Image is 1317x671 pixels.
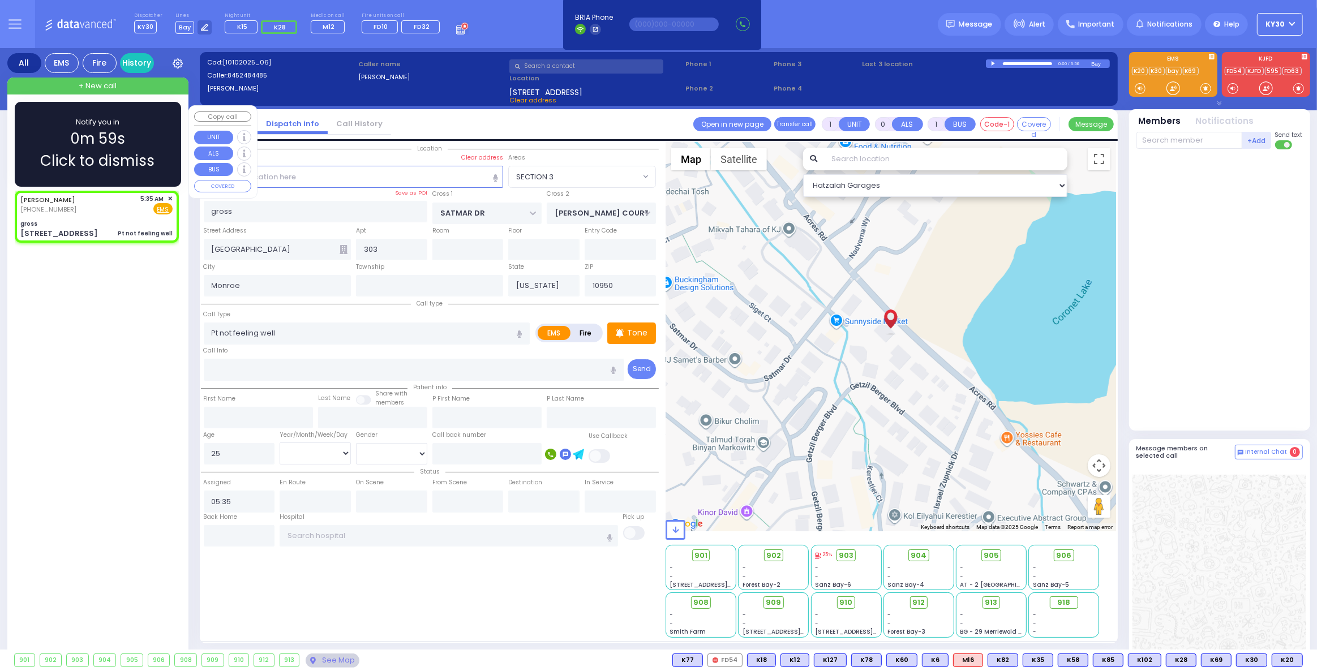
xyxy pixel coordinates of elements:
[1236,653,1267,667] div: K30
[411,144,448,153] span: Location
[1136,132,1242,149] input: Search member
[960,619,964,627] span: -
[194,111,251,122] button: Copy call
[311,12,349,19] label: Medic on call
[7,53,41,73] div: All
[960,627,1024,636] span: BG - 29 Merriewold S.
[204,263,216,272] label: City
[432,431,486,440] label: Call back number
[1139,115,1181,128] button: Members
[67,654,88,666] div: 903
[862,59,986,69] label: Last 3 location
[204,346,228,355] label: Call Info
[670,627,706,636] span: Smith Farm
[685,59,770,69] span: Phone 1
[509,74,682,83] label: Location
[148,654,170,666] div: 906
[41,150,155,172] span: Click to dismiss
[1078,19,1114,29] span: Important
[508,478,542,487] label: Destination
[1224,19,1239,29] span: Help
[694,550,707,561] span: 901
[175,12,212,19] label: Lines
[922,653,949,667] div: K6
[407,383,452,392] span: Patient info
[1056,550,1071,561] span: 906
[851,653,882,667] div: BLS
[743,572,746,580] span: -
[774,84,858,93] span: Phone 4
[1242,132,1272,149] button: +Add
[395,189,427,197] label: Save as POI
[887,627,925,636] span: Forest Bay-3
[1033,619,1095,627] div: -
[306,653,359,668] div: See map
[815,610,818,619] span: -
[1023,653,1053,667] div: K35
[707,653,743,667] div: FD54
[1058,653,1088,667] div: BLS
[1183,67,1199,75] a: K69
[1067,57,1070,70] div: /
[274,23,286,32] span: K28
[1275,139,1293,150] label: Turn off text
[1093,653,1123,667] div: K85
[509,59,663,74] input: Search a contact
[1246,67,1264,75] a: KJFD
[814,653,847,667] div: BLS
[79,80,117,92] span: + New call
[685,84,770,93] span: Phone 2
[1257,13,1303,36] button: KY30
[1129,56,1217,64] label: EMS
[1057,597,1070,608] span: 918
[1166,67,1182,75] a: bay
[45,17,120,31] img: Logo
[70,128,125,150] span: 0m 59s
[743,564,746,572] span: -
[509,96,556,105] span: Clear address
[911,550,926,561] span: 904
[946,20,955,28] img: message.svg
[328,118,391,129] a: Call History
[280,513,304,522] label: Hospital
[839,117,870,131] button: UNIT
[118,229,173,238] div: Pt not feeling well
[585,478,614,487] label: In Service
[225,12,301,19] label: Night unit
[432,190,453,199] label: Cross 1
[509,166,640,187] span: SECTION 3
[815,627,922,636] span: [STREET_ADDRESS][PERSON_NAME]
[1070,57,1080,70] div: 3:56
[83,53,117,73] div: Fire
[1246,448,1288,456] span: Internal Chat
[1236,653,1267,667] div: BLS
[1222,56,1310,64] label: KJFD
[1088,454,1110,477] button: Map camera controls
[202,654,224,666] div: 909
[374,22,388,31] span: FD10
[960,564,964,572] span: -
[356,226,366,235] label: Apt
[1091,59,1110,68] div: Bay
[94,654,116,666] div: 904
[280,525,617,547] input: Search hospital
[886,653,917,667] div: BLS
[207,84,354,93] label: [PERSON_NAME]
[984,550,999,561] span: 905
[814,653,847,667] div: K127
[1058,653,1088,667] div: K58
[1166,653,1196,667] div: K28
[1093,653,1123,667] div: BLS
[1136,445,1235,459] h5: Message members on selected call
[1265,67,1281,75] a: 595
[157,205,169,214] u: EMS
[1201,653,1232,667] div: K69
[356,431,377,440] label: Gender
[887,572,891,580] span: -
[1166,653,1196,667] div: BLS
[575,12,613,23] span: BRIA Phone
[825,148,1067,170] input: Search location
[15,654,35,666] div: 901
[570,326,602,340] label: Fire
[358,72,505,82] label: [PERSON_NAME]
